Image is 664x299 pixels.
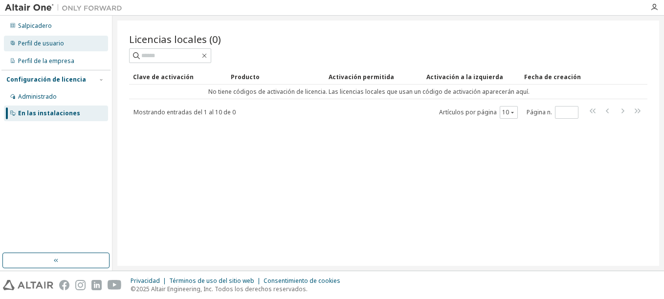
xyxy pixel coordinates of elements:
[3,280,53,290] img: altair_logo.svg
[75,280,86,290] img: instagram.svg
[131,285,346,293] p: ©
[133,69,223,85] div: Clave de activación
[131,277,169,285] div: Privacidad
[426,69,516,85] div: Activación a la izquierda
[18,109,80,117] div: En las instalaciones
[129,32,221,46] span: Licencias locales (0)
[6,76,86,84] div: Configuración de licencia
[524,69,604,85] div: Fecha de creación
[502,108,509,116] font: 10
[18,57,74,65] div: Perfil de la empresa
[527,108,552,116] font: Página n.
[133,108,236,116] span: Mostrando entradas del 1 al 10 de 0
[18,40,64,47] div: Perfil de usuario
[169,277,264,285] div: Términos de uso del sitio web
[91,280,102,290] img: linkedin.svg
[129,85,608,99] td: No tiene códigos de activación de licencia. Las licencias locales que usan un código de activació...
[18,93,57,101] div: Administrado
[5,3,127,13] img: Altair Uno
[264,277,346,285] div: Consentimiento de cookies
[136,285,308,293] font: 2025 Altair Engineering, Inc. Todos los derechos reservados.
[329,69,419,85] div: Activación permitida
[108,280,122,290] img: youtube.svg
[439,108,497,116] font: Artículos por página
[59,280,69,290] img: facebook.svg
[231,69,321,85] div: Producto
[18,22,52,30] div: Salpicadero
